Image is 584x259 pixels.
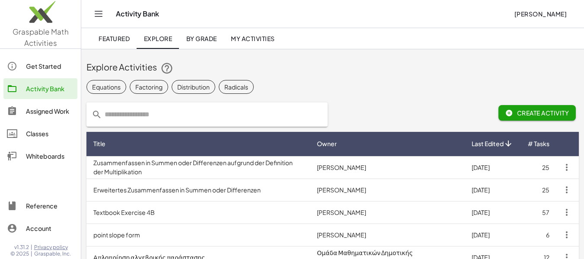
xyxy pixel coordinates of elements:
[507,6,574,22] button: [PERSON_NAME]
[177,83,210,92] div: Distribution
[498,105,576,121] button: Create Activity
[34,244,71,251] a: Privacy policy
[3,56,77,77] a: Get Started
[3,218,77,239] a: Account
[3,101,77,122] a: Assigned Work
[92,109,102,120] i: prepended action
[528,139,549,148] span: # Tasks
[520,179,556,201] td: 25
[520,201,556,224] td: 57
[26,201,74,211] div: Reference
[520,224,556,246] td: 6
[26,61,74,71] div: Get Started
[13,27,69,48] span: Graspable Math Activities
[310,179,465,201] td: [PERSON_NAME]
[26,83,74,94] div: Activity Bank
[10,250,29,257] span: © 2025
[310,201,465,224] td: [PERSON_NAME]
[99,35,130,42] span: Featured
[465,156,520,179] td: [DATE]
[3,146,77,166] a: Whiteboards
[3,123,77,144] a: Classes
[26,151,74,161] div: Whiteboards
[26,223,74,233] div: Account
[93,139,105,148] span: Title
[144,35,172,42] span: Explore
[310,224,465,246] td: [PERSON_NAME]
[26,106,74,116] div: Assigned Work
[317,139,337,148] span: Owner
[86,61,579,75] div: Explore Activities
[26,128,74,139] div: Classes
[92,7,105,21] button: Toggle navigation
[186,35,217,42] span: By Grade
[224,83,248,92] div: Radicals
[231,35,275,42] span: My Activities
[520,156,556,179] td: 25
[14,244,29,251] span: v1.31.2
[31,250,32,257] span: |
[135,83,163,92] div: Factoring
[86,224,310,246] td: point slope form
[86,201,310,224] td: Textbook Exercise 4B
[86,156,310,179] td: Zusammenfassen in Summen oder Differenzen aufgrund der Definition der Multiplikation
[92,83,121,92] div: Equations
[465,179,520,201] td: [DATE]
[31,244,32,251] span: |
[34,250,71,257] span: Graspable, Inc.
[3,195,77,216] a: Reference
[3,78,77,99] a: Activity Bank
[86,179,310,201] td: Erweitertes Zusammenfassen in Summen oder Differenzen
[310,156,465,179] td: [PERSON_NAME]
[472,139,504,148] span: Last Edited
[465,224,520,246] td: [DATE]
[505,109,569,117] span: Create Activity
[465,201,520,224] td: [DATE]
[514,10,567,18] span: [PERSON_NAME]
